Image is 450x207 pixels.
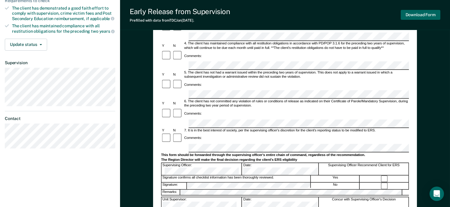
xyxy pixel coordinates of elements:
[99,29,115,34] span: years
[162,190,180,195] div: Remarks:
[430,187,444,201] div: Open Intercom Messenger
[5,116,115,121] dt: Contact
[172,44,183,48] div: N
[183,99,409,108] div: 6. The client has not committed any violation of rules or conditions of release as indicated on t...
[183,112,203,116] div: Comments:
[401,10,440,20] button: Download Form
[5,60,115,65] dt: Supervision
[12,23,115,34] div: The client has maintained compliance with all restitution obligations for the preceding two
[161,128,172,133] div: Y
[183,41,409,50] div: 4. The client has maintained compliance with all restitution obligations in accordance with PD/PO...
[12,6,115,21] div: The client has demonstrated a good faith effort to comply with supervision, crime victim fees and...
[183,83,203,87] div: Comments:
[162,163,242,175] div: Supervising Officer:
[130,18,230,22] div: Prefilled with data from TDCJ on [DATE] .
[161,153,409,157] div: This form should be forwarded through the supervising officer's entire chain of command, regardle...
[311,183,360,189] div: No
[183,136,203,141] div: Comments:
[172,102,183,106] div: N
[90,16,114,21] span: applicable
[161,157,409,162] div: The Region Director will make the final decision regarding the client's ERS eligibility
[311,176,360,182] div: Yes
[243,163,319,175] div: Date:
[162,176,311,182] div: Signature confirms all checklist information has been thoroughly reviewed.
[161,44,172,48] div: Y
[162,183,187,189] div: Signature:
[172,128,183,133] div: N
[5,39,47,51] button: Update status
[183,54,203,58] div: Comments:
[161,73,172,77] div: Y
[130,7,230,16] div: Early Release from Supervision
[161,102,172,106] div: Y
[183,70,409,79] div: 5. The client has not had a warrant issued within the preceding two years of supervision. This do...
[319,163,409,175] div: Supervising Officer Recommend Client for ERS
[183,128,409,133] div: 7. It is in the best interest of society, per the supervising officer's discretion for the client...
[172,73,183,77] div: N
